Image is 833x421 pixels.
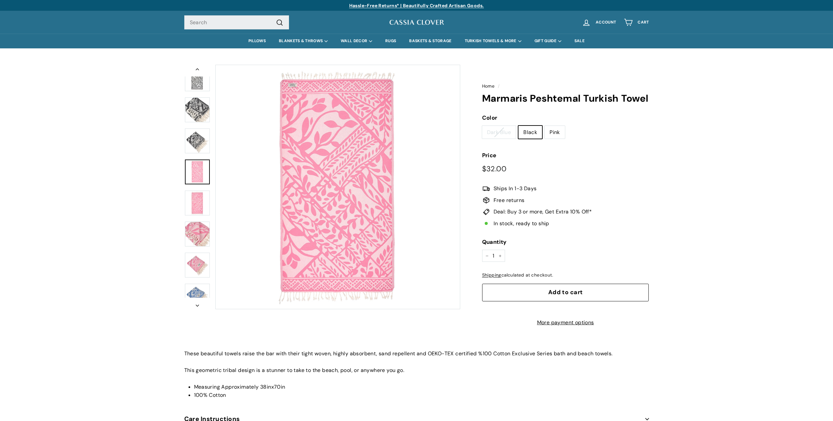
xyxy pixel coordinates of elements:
button: Next [184,298,210,310]
li: Measuring Approximately 38inx70in [194,383,649,391]
label: Pink [545,126,565,139]
img: Marmaris Peshtemal Turkish Towel [185,191,210,215]
div: Primary [171,34,662,48]
span: Ships In 1-3 Days [494,184,537,193]
a: Hassle-Free Returns* | Beautifully Crafted Artisan Goods. [349,3,484,8]
label: Dark Blue [482,126,516,139]
p: This geometric tribal design is a stunner to take to the beach, pool, or anywhere you go. [184,366,649,375]
img: Marmaris Peshtemal Turkish Towel [185,66,210,91]
input: Search [184,15,289,30]
span: / [496,83,501,89]
label: Black [518,126,542,139]
img: Marmaris Peshtemal Turkish Towel [185,128,210,153]
summary: GIFT GUIDE [528,34,568,48]
li: 100% Cotton [194,391,649,399]
div: calculated at checkout. [482,272,649,279]
input: quantity [482,250,505,262]
a: Marmaris Peshtemal Turkish Towel [185,160,210,184]
span: $32.00 [482,164,506,174]
a: SALE [568,34,591,48]
span: Cart [638,20,649,25]
span: In stock, ready to ship [494,219,549,228]
summary: WALL DECOR [334,34,379,48]
button: Previous [184,65,210,76]
label: Quantity [482,238,649,246]
img: Marmaris Peshtemal Turkish Towel [185,222,210,246]
nav: breadcrumbs [482,83,649,90]
h1: Marmaris Peshtemal Turkish Towel [482,93,649,104]
button: Add to cart [482,284,649,301]
a: PILLOWS [242,34,272,48]
a: More payment options [482,318,649,327]
span: Account [596,20,616,25]
label: Price [482,151,649,160]
a: Home [482,83,495,89]
summary: BLANKETS & THROWS [272,34,334,48]
img: Marmaris Peshtemal Turkish Towel [185,253,210,278]
a: RUGS [379,34,403,48]
a: Shipping [482,272,501,278]
span: Free returns [494,196,525,205]
a: BASKETS & STORAGE [403,34,458,48]
span: Add to cart [548,288,583,296]
a: Account [578,13,620,32]
p: These beautiful towels raise the bar with their tight woven, highly absorbent, sand repellent and... [184,349,649,358]
label: Color [482,113,649,122]
a: Cart [620,13,653,32]
img: Marmaris Peshtemal Turkish Towel [185,97,210,122]
button: Increase item quantity by one [495,250,505,262]
button: Reduce item quantity by one [482,250,492,262]
img: Marmaris Peshtemal Turkish Towel [185,284,210,309]
span: Deal: Buy 3 or more, Get Extra 10% Off* [494,208,592,216]
summary: TURKISH TOWELS & MORE [458,34,528,48]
